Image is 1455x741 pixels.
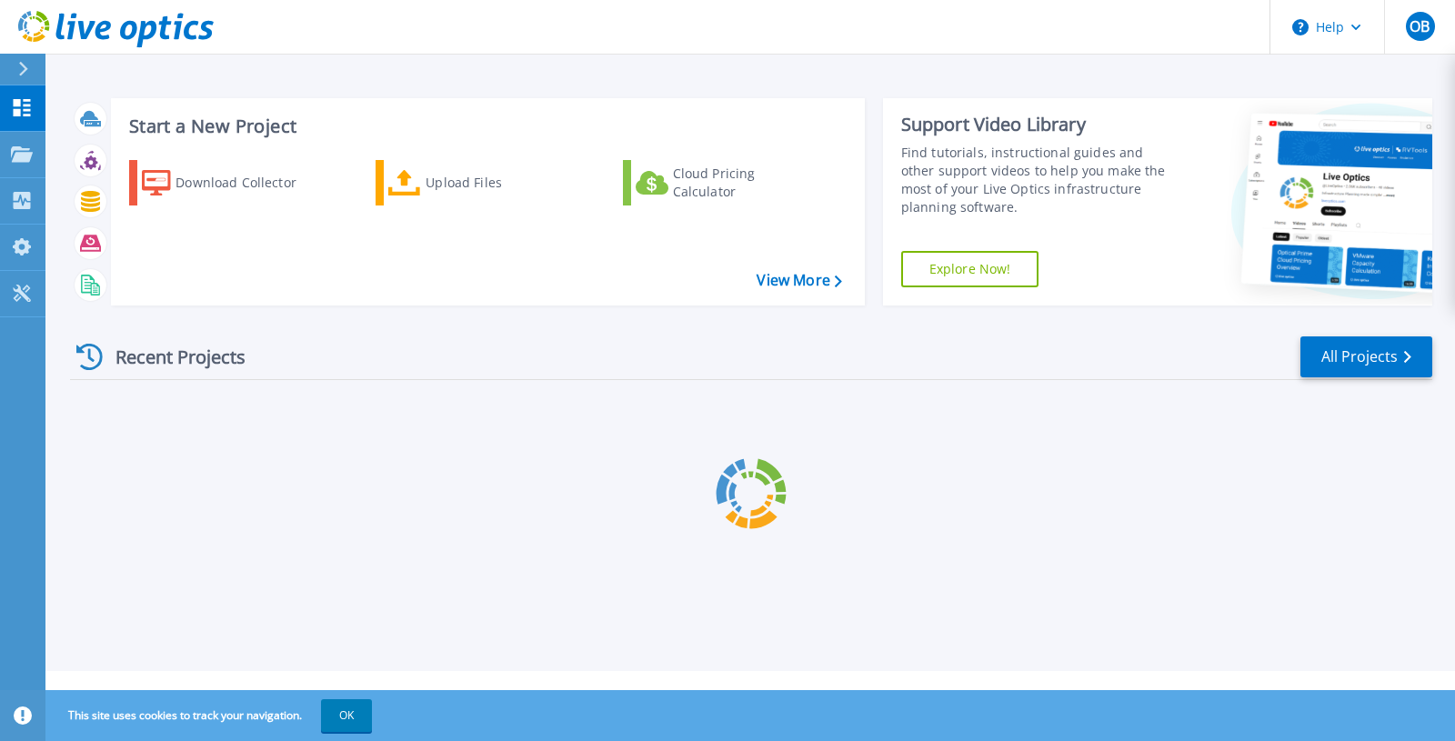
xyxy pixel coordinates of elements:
[901,251,1039,287] a: Explore Now!
[623,160,826,205] a: Cloud Pricing Calculator
[426,165,571,201] div: Upload Files
[1300,336,1432,377] a: All Projects
[757,272,841,289] a: View More
[901,113,1178,136] div: Support Video Library
[321,699,372,732] button: OK
[129,116,841,136] h3: Start a New Project
[70,335,270,379] div: Recent Projects
[129,160,332,205] a: Download Collector
[1410,19,1430,34] span: OB
[673,165,818,201] div: Cloud Pricing Calculator
[901,144,1178,216] div: Find tutorials, instructional guides and other support videos to help you make the most of your L...
[176,165,321,201] div: Download Collector
[376,160,578,205] a: Upload Files
[50,699,372,732] span: This site uses cookies to track your navigation.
